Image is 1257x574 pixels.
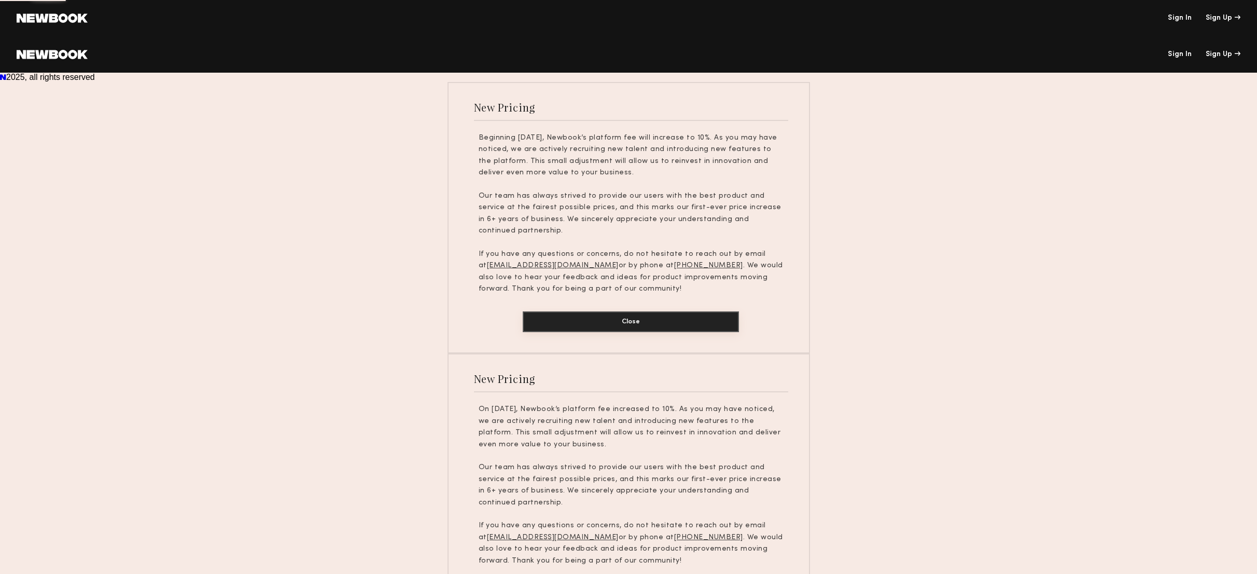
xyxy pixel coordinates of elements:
a: Sign In [1168,51,1192,58]
p: Our team has always strived to provide our users with the best product and service at the fairest... [479,462,784,509]
a: Sign In [1168,15,1192,22]
u: [EMAIL_ADDRESS][DOMAIN_NAME] [487,262,619,269]
u: [PHONE_NUMBER] [674,262,743,269]
div: New Pricing [474,372,536,386]
div: Sign Up [1206,51,1240,58]
p: On [DATE], Newbook’s platform fee increased to 10%. As you may have noticed, we are actively recr... [479,404,784,450]
div: New Pricing [474,100,536,114]
u: [PHONE_NUMBER] [674,534,743,541]
u: [EMAIL_ADDRESS][DOMAIN_NAME] [487,534,619,541]
span: 2025, all rights reserved [6,73,95,81]
p: Our team has always strived to provide our users with the best product and service at the fairest... [479,190,784,237]
div: Sign Up [1206,15,1240,22]
p: If you have any questions or concerns, do not hesitate to reach out by email at or by phone at . ... [479,249,784,295]
p: If you have any questions or concerns, do not hesitate to reach out by email at or by phone at . ... [479,520,784,567]
button: Close [523,311,739,332]
p: Beginning [DATE], Newbook’s platform fee will increase to 10%. As you may have noticed, we are ac... [479,132,784,179]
